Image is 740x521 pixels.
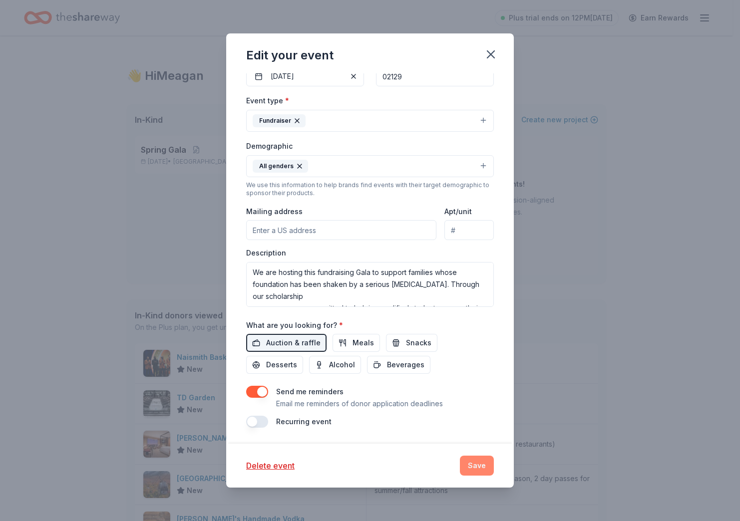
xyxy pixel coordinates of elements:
button: All genders [246,155,494,177]
span: Desserts [266,359,297,371]
label: Description [246,248,286,258]
button: Auction & raffle [246,334,327,352]
span: Alcohol [329,359,355,371]
p: Email me reminders of donor application deadlines [276,398,443,410]
button: Desserts [246,356,303,374]
span: Beverages [387,359,424,371]
span: Auction & raffle [266,337,321,349]
button: Fundraiser [246,110,494,132]
label: Event type [246,96,289,106]
span: Snacks [406,337,431,349]
input: 12345 (U.S. only) [376,66,494,86]
label: Apt/unit [444,207,472,217]
button: Beverages [367,356,430,374]
button: Save [460,456,494,476]
span: Meals [353,337,374,349]
label: Recurring event [276,417,332,426]
input: # [444,220,494,240]
label: Mailing address [246,207,303,217]
input: Enter a US address [246,220,436,240]
textarea: We are hosting this fundraising Gala to support families whose foundation has been shaken by a se... [246,262,494,307]
button: [DATE] [246,66,364,86]
label: Send me reminders [276,387,344,396]
button: Delete event [246,460,295,472]
label: What are you looking for? [246,320,343,330]
label: Demographic [246,141,293,151]
div: Edit your event [246,47,334,63]
div: Fundraiser [253,114,306,127]
button: Snacks [386,334,437,352]
div: All genders [253,160,308,173]
div: We use this information to help brands find events with their target demographic to sponsor their... [246,181,494,197]
button: Alcohol [309,356,361,374]
button: Meals [333,334,380,352]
